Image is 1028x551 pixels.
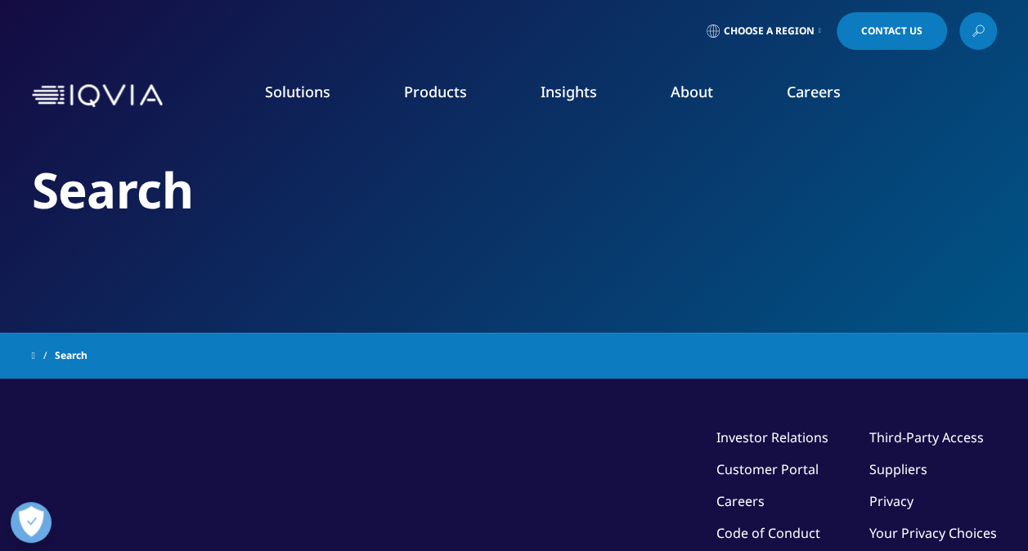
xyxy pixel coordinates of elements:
span: Contact Us [861,26,923,36]
a: Customer Portal [716,460,819,478]
nav: Primary [169,57,997,134]
a: Contact Us [837,12,947,50]
a: Privacy [869,492,914,510]
h2: Search [32,159,997,221]
a: Code of Conduct [716,524,820,542]
a: About [671,82,713,101]
a: Products [404,82,467,101]
a: Your Privacy Choices [869,524,997,542]
button: Open Preferences [11,502,52,543]
span: Search [55,341,88,370]
a: Suppliers [869,460,927,478]
a: Careers [787,82,841,101]
a: Insights [541,82,597,101]
a: Careers [716,492,765,510]
a: Investor Relations [716,428,828,446]
a: Third-Party Access [869,428,984,446]
a: Solutions [265,82,330,101]
span: Choose a Region [724,25,815,38]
